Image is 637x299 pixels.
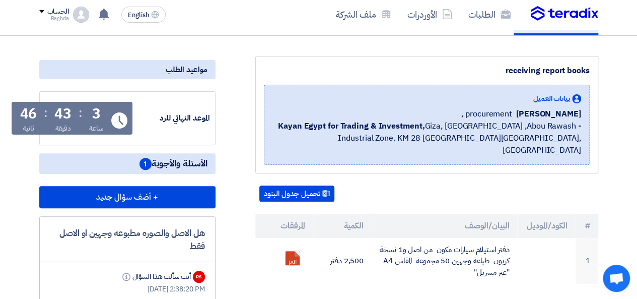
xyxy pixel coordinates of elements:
[576,214,598,238] th: #
[139,157,207,170] span: الأسئلة والأجوبة
[313,238,372,284] td: 2,500 دفتر
[89,123,104,134] div: ساعة
[576,238,598,284] td: 1
[460,3,519,26] a: الطلبات
[255,214,314,238] th: المرفقات
[603,265,630,292] div: Open chat
[50,227,205,253] div: هل الاصل والصوره مطبوعه وجهين او الاصل فقط
[39,16,69,21] div: Raghda
[44,104,47,122] div: :
[39,60,216,79] div: مواعيد الطلب
[55,123,71,134] div: دقيقة
[193,271,205,283] div: RS
[533,93,570,104] span: بيانات العميل
[20,107,37,121] div: 46
[517,214,576,238] th: الكود/الموديل
[516,108,581,120] span: [PERSON_NAME]
[73,7,89,23] img: profile_test.png
[79,104,82,122] div: :
[120,271,190,282] div: أنت سألت هذا السؤال
[531,6,598,21] img: Teradix logo
[23,123,34,134] div: ثانية
[272,120,581,156] span: Giza, [GEOGRAPHIC_DATA] ,Abou Rawash - Industrial Zone. KM 28 [GEOGRAPHIC_DATA][GEOGRAPHIC_DATA],...
[92,107,101,121] div: 3
[50,284,205,294] div: [DATE] 2:38:20 PM
[313,214,372,238] th: الكمية
[121,7,166,23] button: English
[372,214,517,238] th: البيان/الوصف
[328,3,399,26] a: ملف الشركة
[54,107,72,121] div: 43
[259,186,334,202] button: تحميل جدول البنود
[39,186,216,208] button: + أضف سؤال جديد
[278,120,424,132] b: Kayan Egypt for Trading & Investment,
[128,12,149,19] span: English
[134,112,210,124] div: الموعد النهائي للرد
[399,3,460,26] a: الأوردرات
[47,8,69,16] div: الحساب
[139,158,152,170] span: 1
[264,65,590,77] div: receiving report books
[372,238,517,284] td: دفتر استيلام سيارات مكون من اصل و1 نسخة كربون طباعة وجهين 50 مجموعة المقاس A4 "غير مسريل"
[461,108,512,120] span: procurement ,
